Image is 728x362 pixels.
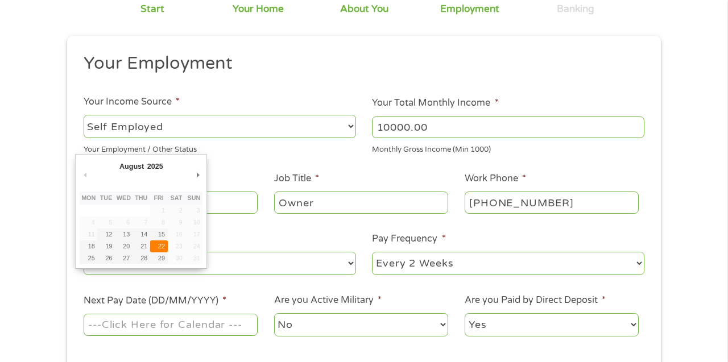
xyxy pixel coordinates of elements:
button: 13 [115,228,133,240]
div: Employment [440,3,499,15]
input: (231) 754-4010 [465,192,639,213]
button: 21 [133,240,150,252]
abbr: Monday [81,194,96,201]
abbr: Tuesday [100,194,113,201]
div: Your Employment / Other Status [84,140,356,156]
label: Work Phone [465,173,526,185]
button: 20 [115,240,133,252]
abbr: Wednesday [117,194,131,201]
input: Cashier [274,192,448,213]
button: 12 [97,228,115,240]
button: 19 [97,240,115,252]
button: 22 [150,240,168,252]
button: Next Month [192,167,202,182]
input: Use the arrow keys to pick a date [84,314,258,335]
button: Previous Month [80,167,90,182]
div: Start [140,3,164,15]
div: 2025 [146,159,164,174]
div: Your Home [233,3,284,15]
abbr: Saturday [171,194,183,201]
abbr: Sunday [187,194,200,201]
label: Pay Frequency [372,233,445,245]
div: About You [340,3,388,15]
button: 27 [115,252,133,264]
abbr: Thursday [135,194,147,201]
button: 28 [133,252,150,264]
label: Job Title [274,173,319,185]
div: Monthly Gross Income (Min 1000) [372,140,644,156]
button: 15 [150,228,168,240]
div: August [118,159,146,174]
button: 18 [80,240,97,252]
div: Banking [557,3,594,15]
label: Are you Active Military [274,294,382,306]
label: Next Pay Date (DD/MM/YYYY) [84,295,226,307]
abbr: Friday [154,194,163,201]
label: Your Income Source [84,96,180,108]
input: 1800 [372,116,644,138]
button: 26 [97,252,115,264]
button: 25 [80,252,97,264]
button: 14 [133,228,150,240]
button: 29 [150,252,168,264]
label: Your Total Monthly Income [372,97,498,109]
h2: Your Employment [84,52,636,75]
label: Are you Paid by Direct Deposit [465,294,606,306]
